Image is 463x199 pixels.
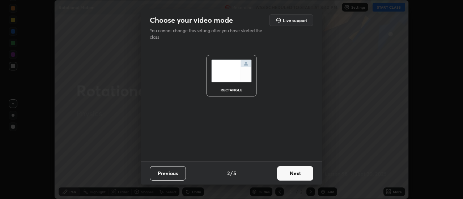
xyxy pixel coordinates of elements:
img: normalScreenIcon.ae25ed63.svg [211,60,252,82]
div: rectangle [217,88,246,92]
h5: Live support [283,18,307,22]
h2: Choose your video mode [150,16,233,25]
h4: 5 [233,169,236,177]
button: Previous [150,166,186,181]
h4: / [230,169,233,177]
button: Next [277,166,313,181]
p: You cannot change this setting after you have started the class [150,27,267,40]
h4: 2 [227,169,230,177]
